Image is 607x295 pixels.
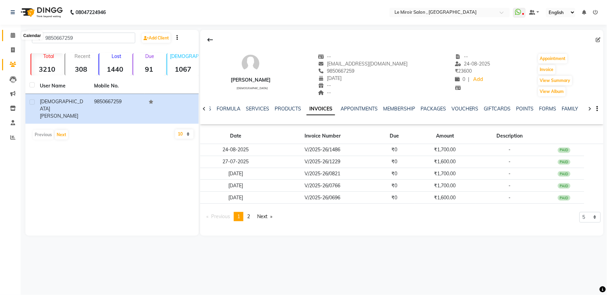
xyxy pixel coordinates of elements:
[36,78,90,94] th: User Name
[65,65,97,73] strong: 308
[76,3,106,22] b: 08047224946
[200,144,271,156] td: 24-08-2025
[509,182,511,189] span: -
[90,78,144,94] th: Mobile No.
[484,106,511,112] a: GIFTCARDS
[275,106,301,112] a: PRODUCTS
[40,98,83,112] span: [DEMOGRAPHIC_DATA]
[318,90,331,96] span: --
[374,168,415,180] td: ₹0
[318,54,331,60] span: --
[509,158,511,165] span: -
[455,54,468,60] span: --
[32,33,135,43] input: Search by Name/Mobile/Email/Code
[415,192,476,204] td: ₹1,600.00
[271,180,374,192] td: V/2025-26/0766
[318,61,408,67] span: [EMAIL_ADDRESS][DOMAIN_NAME]
[455,61,490,67] span: 24-08-2025
[562,106,579,112] a: FAMILY
[254,212,276,221] a: Next
[200,128,271,144] th: Date
[415,168,476,180] td: ₹1,700.00
[318,68,355,74] span: 9850667259
[455,68,458,74] span: ₹
[40,113,78,119] span: [PERSON_NAME]
[415,180,476,192] td: ₹1,700.00
[18,3,65,22] img: logo
[237,213,240,220] span: 1
[237,86,268,90] span: [DEMOGRAPHIC_DATA]
[271,128,374,144] th: Invoice Number
[451,106,479,112] a: VOUCHERS
[558,183,571,189] div: PAID
[246,106,269,112] a: SERVICES
[200,156,271,168] td: 27-07-2025
[142,33,171,43] a: Add Client
[455,68,472,74] span: 23600
[231,76,271,84] div: [PERSON_NAME]
[307,103,335,115] a: INVOICES
[203,212,276,221] nav: Pagination
[509,170,511,177] span: -
[476,128,544,144] th: Description
[217,106,240,112] a: FORMULA
[415,144,476,156] td: ₹1,700.00
[421,106,446,112] a: PACKAGES
[455,76,466,82] span: 0
[247,213,250,220] span: 2
[55,130,68,140] button: Next
[135,53,165,59] p: Due
[271,144,374,156] td: V/2025-26/1486
[341,106,378,112] a: APPOINTMENTS
[271,192,374,204] td: V/2025-26/0696
[538,76,572,85] button: View Summary
[200,168,271,180] td: [DATE]
[374,128,415,144] th: Due
[318,75,342,81] span: [DATE]
[31,65,63,73] strong: 3210
[415,156,476,168] td: ₹1,600.00
[271,168,374,180] td: V/2025-26/0821
[516,106,534,112] a: POINTS
[200,192,271,204] td: [DATE]
[318,82,331,88] span: --
[374,144,415,156] td: ₹0
[68,53,97,59] p: Recent
[167,65,199,73] strong: 1067
[200,180,271,192] td: [DATE]
[102,53,131,59] p: Lost
[539,106,557,112] a: FORMS
[34,53,63,59] p: Total
[538,65,556,74] button: Invoice
[415,128,476,144] th: Amount
[211,213,230,220] span: Previous
[538,87,566,96] button: View Album
[558,195,571,201] div: PAID
[271,156,374,168] td: V/2025-26/1229
[374,192,415,204] td: ₹0
[558,147,571,153] div: PAID
[538,54,568,63] button: Appointment
[509,194,511,201] span: -
[240,53,261,74] img: avatar
[383,106,415,112] a: MEMBERSHIP
[468,76,470,83] span: |
[558,171,571,177] div: PAID
[374,156,415,168] td: ₹0
[374,180,415,192] td: ₹0
[90,94,144,124] td: 9850667259
[509,146,511,153] span: -
[203,33,217,46] div: Back to Client
[472,75,484,84] a: Add
[99,65,131,73] strong: 1440
[170,53,199,59] p: [DEMOGRAPHIC_DATA]
[22,32,43,40] div: Calendar
[558,160,571,165] div: PAID
[133,65,165,73] strong: 91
